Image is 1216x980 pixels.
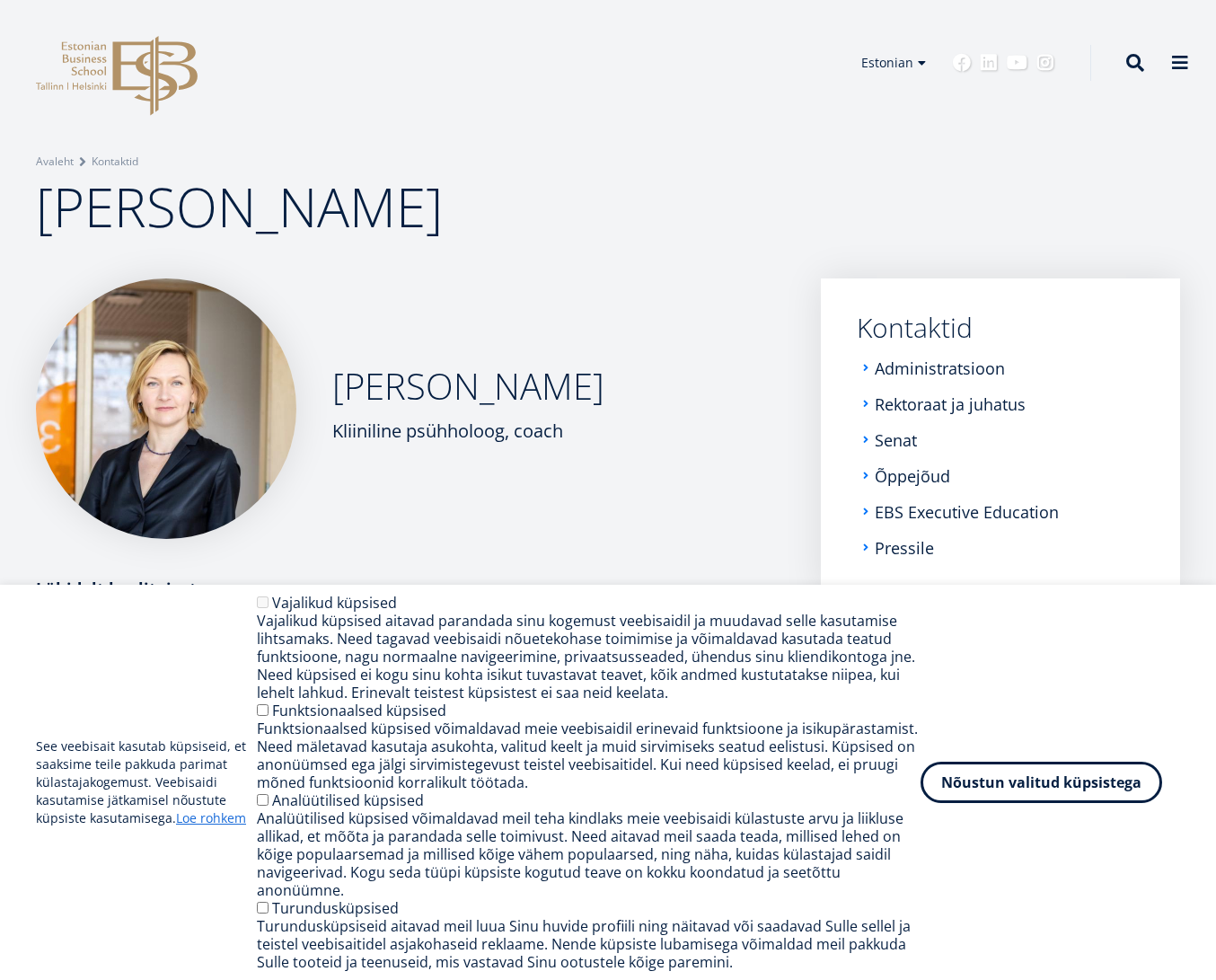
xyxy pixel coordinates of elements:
div: Vajalikud küpsised aitavad parandada sinu kogemust veebisaidil ja muudavad selle kasutamise lihts... [257,612,921,702]
a: Linkedin [980,54,998,72]
p: See veebisait kasutab küpsiseid, et saaksime teile pakkuda parimat külastajakogemust. Veebisaidi ... [36,737,257,827]
a: Instagram [1036,54,1054,72]
label: Vajalikud küpsised [272,593,397,613]
div: Funktsionaalsed küpsised võimaldavad meie veebisaidil erinevaid funktsioone ja isikupärastamist. ... [257,720,921,791]
a: Facebook [953,54,971,72]
a: Youtube [1007,54,1027,72]
label: Funktsionaalsed küpsised [272,701,446,720]
img: Tuuli Junolainen [36,278,296,539]
span: [PERSON_NAME] [36,170,443,243]
h2: [PERSON_NAME] [332,364,604,409]
a: Administratsioon [875,359,1005,377]
a: Kontaktid [92,153,138,171]
div: Lühidalt koolitajast [36,575,785,602]
div: Turundusküpsiseid aitavad meil luua Sinu huvide profiili ning näitavad või saadavad Sulle sellel ... [257,917,921,971]
a: Õppejõud [875,467,950,485]
div: Analüütilised küpsised võimaldavad meil teha kindlaks meie veebisaidi külastuste arvu ja liikluse... [257,809,921,899]
a: Senat [875,431,917,449]
div: Kliiniline psühholoog, coach [332,418,604,445]
a: Avaleht [36,153,74,171]
button: Nõustun valitud küpsistega [921,762,1162,803]
a: Rektoraat ja juhatus [875,395,1026,413]
a: Loe rohkem [176,809,246,827]
label: Turundusküpsised [272,898,399,918]
a: Pressile [875,539,934,557]
a: EBS Executive Education [875,503,1059,521]
label: Analüütilised küpsised [272,790,424,810]
a: Kontaktid [857,314,1144,341]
